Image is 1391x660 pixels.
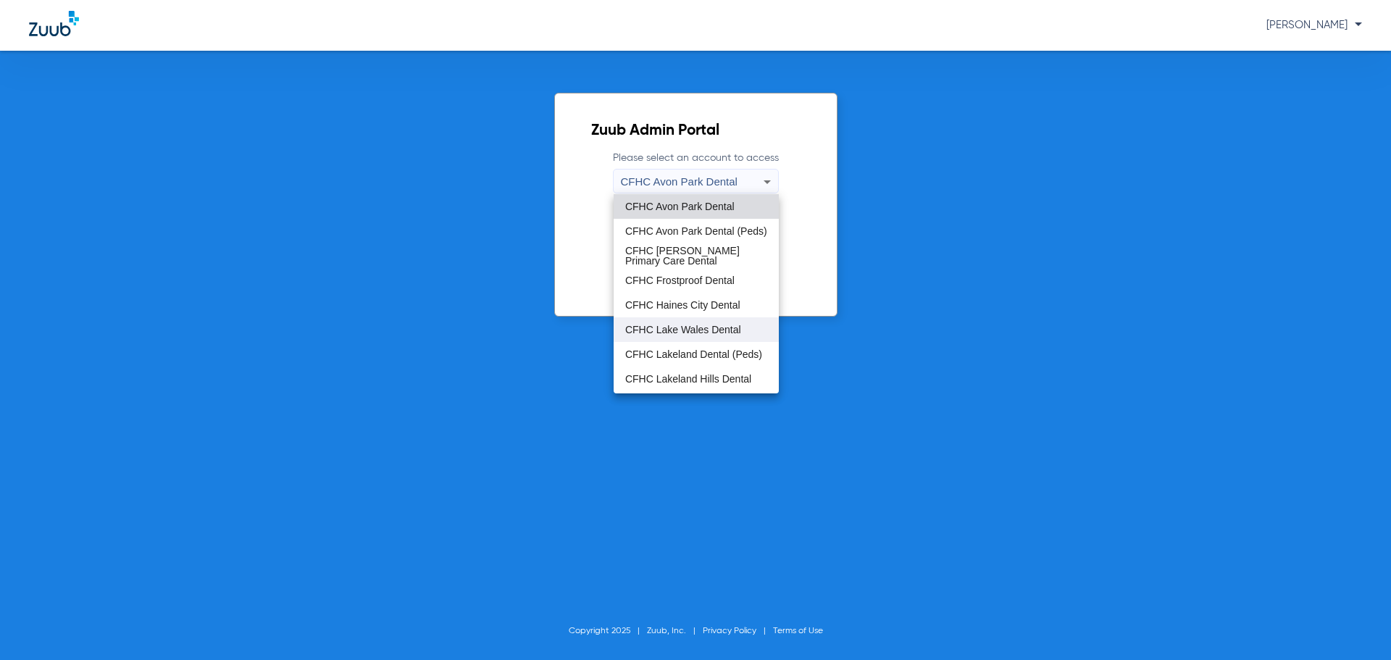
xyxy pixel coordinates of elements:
span: CFHC Lakeland Dental (Peds) [625,349,762,359]
span: CFHC Lakeland Hills Dental [625,374,751,384]
span: CFHC [PERSON_NAME] Primary Care Dental [625,246,767,266]
span: CFHC Haines City Dental [625,300,740,310]
span: CFHC Frostproof Dental [625,275,735,285]
span: CFHC Lake Wales Dental [625,325,741,335]
span: CFHC Avon Park Dental [625,201,735,212]
iframe: Chat Widget [1319,590,1391,660]
span: CFHC Avon Park Dental (Peds) [625,226,767,236]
